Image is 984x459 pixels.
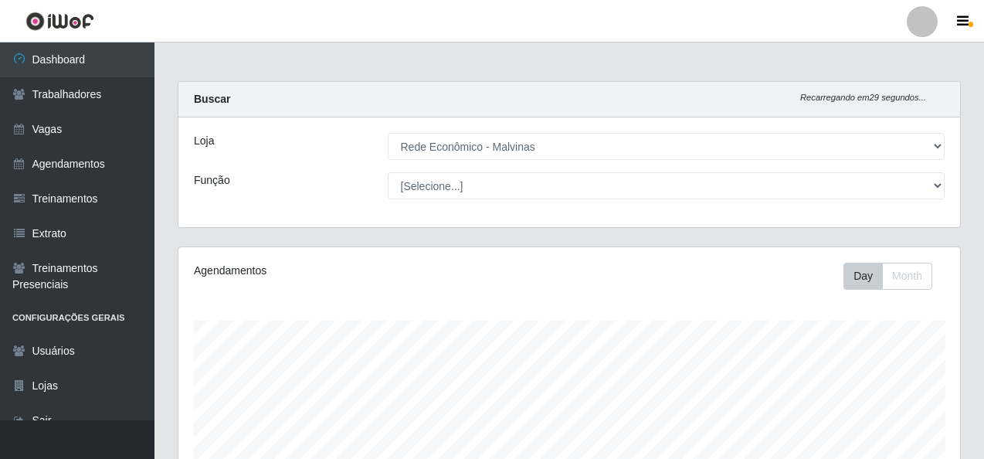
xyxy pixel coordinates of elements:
button: Day [843,263,883,290]
div: Agendamentos [194,263,494,279]
strong: Buscar [194,93,230,105]
div: Toolbar with button groups [843,263,945,290]
img: CoreUI Logo [25,12,94,31]
label: Função [194,172,230,189]
button: Month [882,263,932,290]
label: Loja [194,133,214,149]
i: Recarregando em 29 segundos... [800,93,926,102]
div: First group [843,263,932,290]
